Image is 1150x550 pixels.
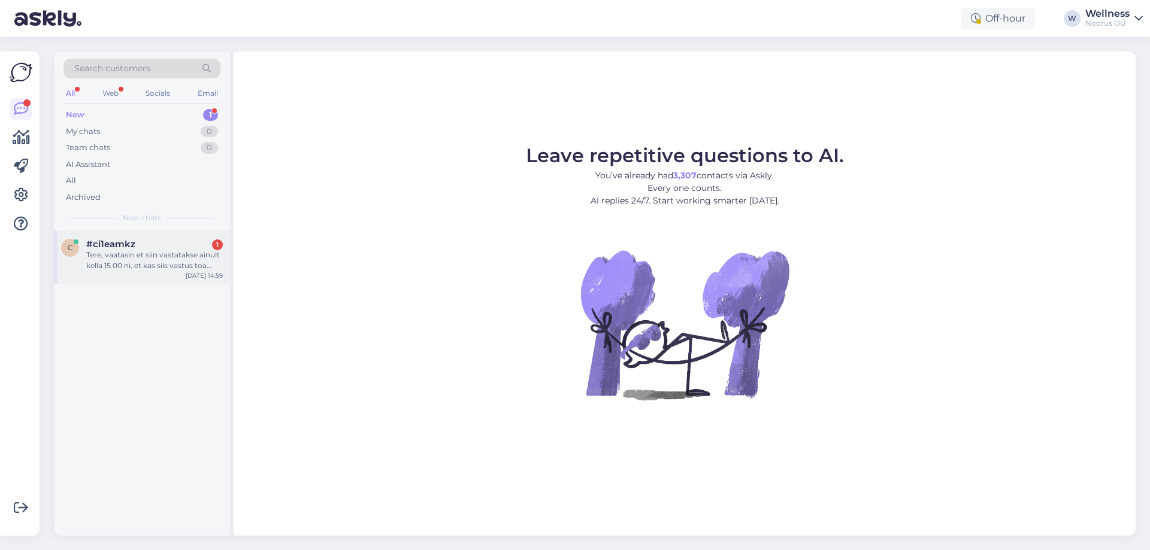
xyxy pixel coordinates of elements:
img: No Chat active [577,217,792,432]
div: All [63,86,77,101]
div: Tere, vaatasin et siin vastatakse ainult kella 15.00 ni, et kas siis vastus toa osas ikka tuleb [... [86,250,223,271]
b: 3,307 [673,170,697,181]
div: Socials [143,86,172,101]
div: [DATE] 14:59 [186,271,223,280]
div: All [66,175,76,187]
div: Archived [66,192,101,203]
div: Noorus OÜ [1085,19,1130,28]
div: 1 [212,239,223,250]
div: AI Assistant [66,159,110,171]
div: My chats [66,126,100,138]
div: 0 [201,142,218,154]
div: Wellness [1085,9,1130,19]
div: 1 [203,109,218,121]
div: New [66,109,84,121]
div: Off-hour [961,8,1035,29]
span: Search customers [74,62,150,75]
div: 0 [201,126,218,138]
img: Askly Logo [10,61,32,84]
span: c [68,243,73,252]
div: W [1064,10,1081,27]
a: WellnessNoorus OÜ [1085,9,1143,28]
span: #ci1eamkz [86,239,135,250]
div: Web [100,86,121,101]
span: New chats [123,212,161,223]
p: You’ve already had contacts via Askly. Every one counts. AI replies 24/7. Start working smarter [... [526,169,844,207]
span: Leave repetitive questions to AI. [526,144,844,167]
div: Email [195,86,220,101]
div: Team chats [66,142,110,154]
